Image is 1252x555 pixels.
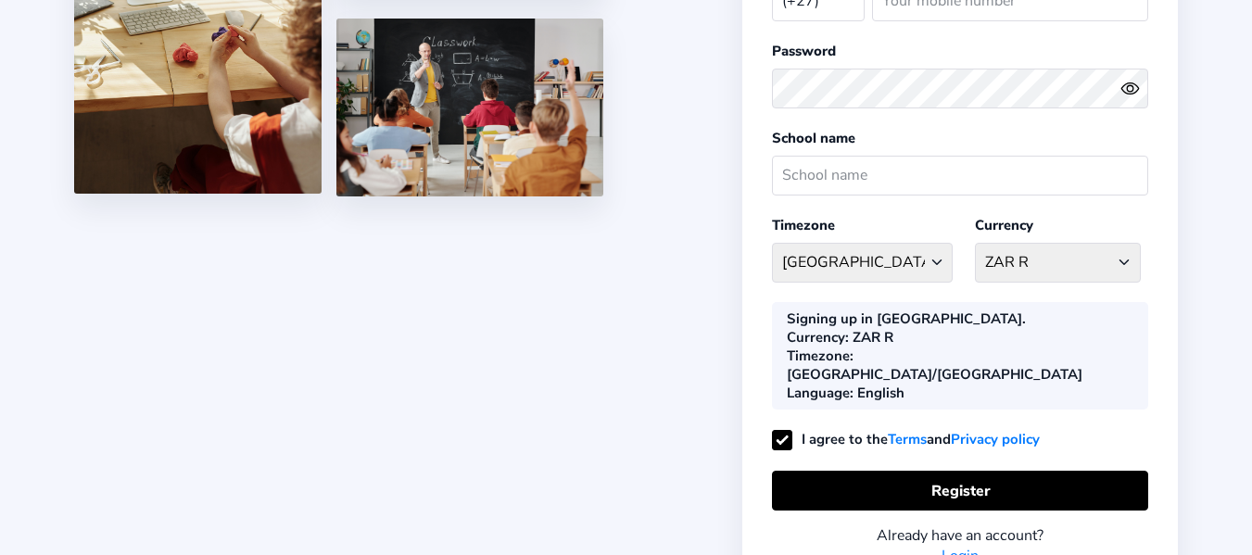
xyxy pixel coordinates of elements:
input: School name [772,156,1148,196]
div: Already have an account? [772,525,1148,546]
div: Signing up in [GEOGRAPHIC_DATA]. [787,309,1026,328]
label: I agree to the and [772,430,1040,448]
button: eye outlineeye off outline [1120,79,1148,98]
label: Timezone [772,216,835,234]
b: Timezone [787,347,850,365]
div: : English [787,384,904,402]
img: 5.png [336,19,603,196]
b: Currency [787,328,845,347]
a: Terms [888,428,927,451]
label: Currency [975,216,1033,234]
label: School name [772,129,855,147]
button: Register [772,471,1148,511]
div: : ZAR R [787,328,893,347]
ion-icon: eye outline [1120,79,1140,98]
b: Language [787,384,850,402]
a: Privacy policy [951,428,1040,451]
div: : [GEOGRAPHIC_DATA]/[GEOGRAPHIC_DATA] [787,347,1126,384]
label: Password [772,42,836,60]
